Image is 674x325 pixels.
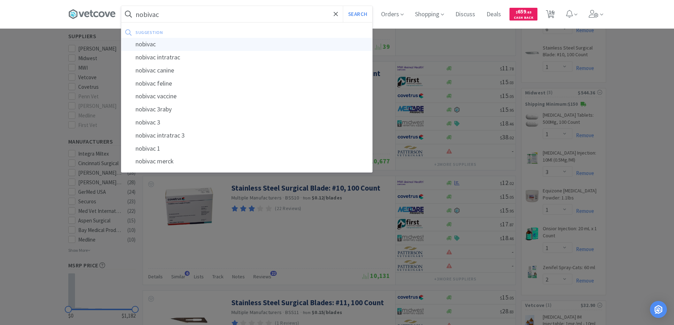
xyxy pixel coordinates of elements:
[526,10,531,14] span: . 63
[121,142,372,155] div: nobivac 1
[543,12,558,18] a: 16
[453,11,478,18] a: Discuss
[121,90,372,103] div: nobivac vaccine
[516,8,531,15] span: 659
[516,10,518,14] span: $
[509,5,537,24] a: $659.63Cash Back
[121,129,372,142] div: nobivac intratrac 3
[650,301,667,318] div: Open Intercom Messenger
[121,116,372,129] div: nobivac 3
[514,16,533,21] span: Cash Back
[121,77,372,90] div: nobivac feline
[121,64,372,77] div: nobivac canine
[343,6,372,22] button: Search
[121,6,372,22] input: Search by item, sku, manufacturer, ingredient, size...
[121,155,372,168] div: nobivac merck
[121,38,372,51] div: nobivac
[136,27,265,38] div: suggestion
[121,51,372,64] div: nobivac intratrac
[121,103,372,116] div: nobivac 3raby
[484,11,504,18] a: Deals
